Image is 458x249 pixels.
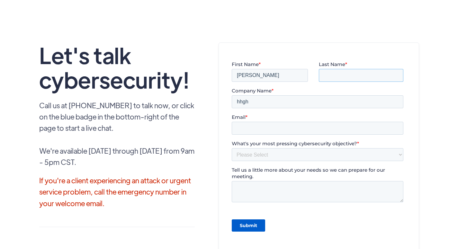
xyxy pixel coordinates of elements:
h1: Let's talk cybersecurity! [39,43,195,91]
p: If you're a client experiencing an attack or urgent service problem, call the emergency number in... [39,175,195,209]
p: Call us at [PHONE_NUMBER] to talk now, or click on the blue badge in the bottom-right of the page... [39,100,195,168]
iframe: Chat Widget [351,179,458,249]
